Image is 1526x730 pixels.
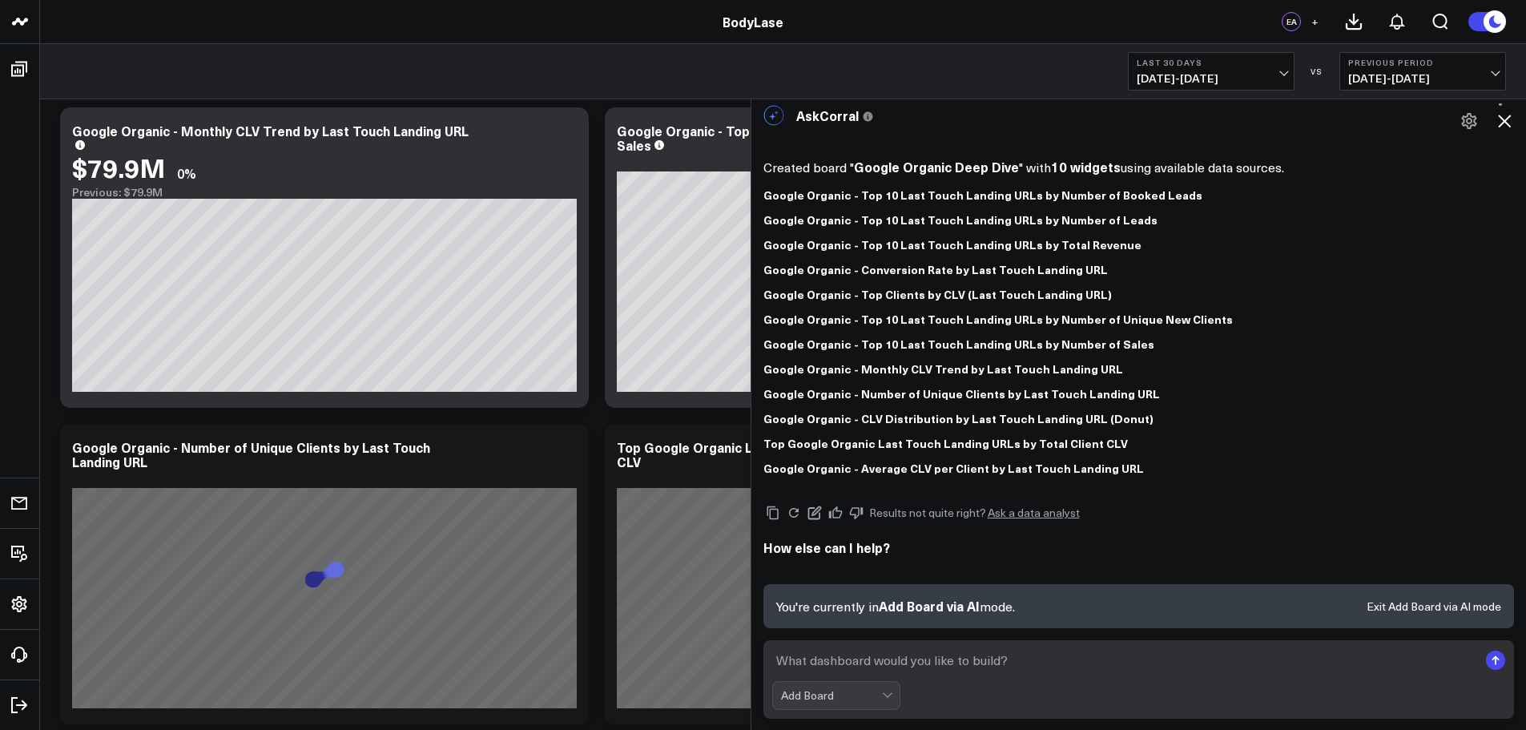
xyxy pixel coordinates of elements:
div: Top Google Organic Last Touch Landing URLs by Total Client CLV [617,438,993,470]
div: $79.9M [72,153,165,182]
strong: Google Organic Deep Dive [854,158,1019,175]
a: Ask a data analyst [988,507,1080,518]
p: Created board " " with using available data sources. [763,158,1404,176]
span: Add Board via AI [879,597,980,615]
div: Add Board [781,689,882,702]
p: You're currently in mode. [776,597,1015,615]
div: 0% [177,164,196,182]
b: Top Google Organic Last Touch Landing URLs by Total Client CLV [763,435,1128,451]
b: Previous Period [1348,58,1497,67]
button: Exit Add Board via AI mode [1367,601,1501,612]
span: Results not quite right? [869,505,986,520]
h2: How else can I help? [763,538,1515,556]
button: Last 30 Days[DATE]-[DATE] [1128,52,1294,91]
b: Google Organic - Monthly CLV Trend by Last Touch Landing URL [763,361,1123,377]
b: Google Organic - Top 10 Last Touch Landing URLs by Total Revenue [763,236,1141,252]
b: Google Organic - Top 10 Last Touch Landing URLs by Number of Unique New Clients [763,311,1233,327]
button: Previous Period[DATE]-[DATE] [1339,52,1506,91]
span: [DATE] - [DATE] [1348,72,1497,85]
span: AskCorral [796,107,859,124]
button: Copy [763,503,783,522]
b: Google Organic - Average CLV per Client by Last Touch Landing URL [763,460,1144,476]
div: Google Organic - Monthly CLV Trend by Last Touch Landing URL [72,122,469,139]
div: EA [1282,12,1301,31]
div: Google Organic - Number of Unique Clients by Last Touch Landing URL [72,438,430,470]
b: Google Organic - CLV Distribution by Last Touch Landing URL (Donut) [763,410,1154,426]
b: Google Organic - Top 10 Last Touch Landing URLs by Number of Booked Leads [763,187,1202,203]
span: [DATE] - [DATE] [1137,72,1286,85]
strong: 10 widgets [1051,158,1121,175]
b: Google Organic - Top Clients by CLV (Last Touch Landing URL) [763,286,1112,302]
div: Google Organic - Top 10 Last Touch Landing URLs by Number of Sales [617,122,1014,154]
span: + [1311,16,1319,27]
b: Google Organic - Conversion Rate by Last Touch Landing URL [763,261,1108,277]
div: Previous: $79.9M [72,186,577,199]
b: Last 30 Days [1137,58,1286,67]
b: Google Organic - Top 10 Last Touch Landing URLs by Number of Leads [763,212,1158,228]
b: Google Organic - Number of Unique Clients by Last Touch Landing URL [763,385,1160,401]
b: Google Organic - Top 10 Last Touch Landing URLs by Number of Sales [763,336,1154,352]
a: BodyLase [723,13,783,30]
div: VS [1303,67,1331,76]
button: + [1305,12,1324,31]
